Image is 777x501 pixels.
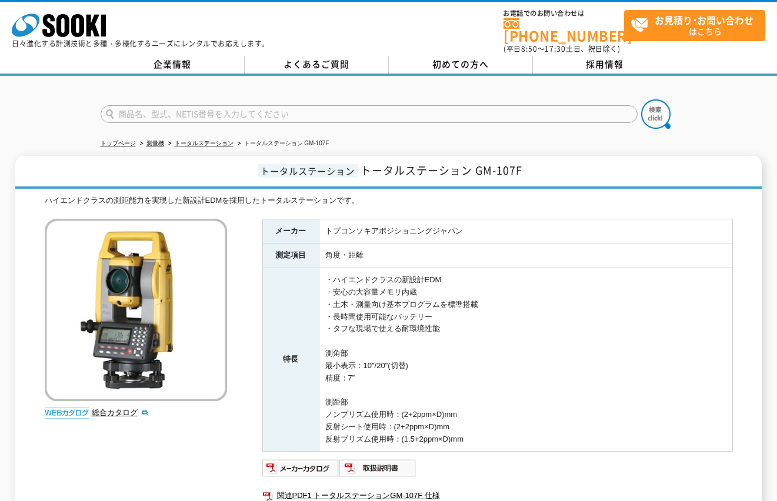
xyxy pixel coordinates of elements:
img: メーカーカタログ [262,459,339,477]
a: 取扱説明書 [339,467,416,476]
p: 日々進化する計測技術と多種・多様化するニーズにレンタルでお応えします。 [12,40,269,47]
a: トータルステーション [175,140,234,146]
a: 企業情報 [101,56,245,74]
img: トータルステーション GM-107F [45,219,227,401]
img: 取扱説明書 [339,459,416,477]
div: ハイエンドクラスの測距能力を実現した新設計EDMを採用したトータルステーションです。 [45,195,733,207]
a: 総合カタログ [92,408,149,417]
td: トプコンソキアポジショニングジャパン [319,219,732,243]
td: 角度・距離 [319,243,732,268]
a: メーカーカタログ [262,467,339,476]
span: はこちら [631,11,765,40]
span: 8:50 [521,44,538,54]
th: 測定項目 [262,243,319,268]
a: [PHONE_NUMBER] [503,18,624,42]
a: 採用情報 [533,56,677,74]
span: トータルステーション GM-107F [361,162,522,178]
a: よくあるご質問 [245,56,389,74]
li: トータルステーション GM-107F [235,138,329,150]
input: 商品名、型式、NETIS番号を入力してください [101,105,638,123]
th: 特長 [262,268,319,452]
td: ・ハイエンドクラスの新設計EDM ・安心の大容量メモリ内蔵 ・土木・測量向け基本プログラムを標準搭載 ・長時間使用可能なバッテリー ・タフな現場で使える耐環境性能 測角部 最小表示：10"/20... [319,268,732,452]
img: btn_search.png [641,99,671,129]
span: トータルステーション [258,164,358,178]
span: 初めての方へ [432,58,489,71]
a: トップページ [101,140,136,146]
a: 初めての方へ [389,56,533,74]
th: メーカー [262,219,319,243]
a: 測量機 [146,140,164,146]
strong: お見積り･お問い合わせ [655,13,753,27]
img: webカタログ [45,407,89,419]
a: お見積り･お問い合わせはこちら [624,10,765,41]
span: (平日 ～ 土日、祝日除く) [503,44,620,54]
span: 17:30 [545,44,566,54]
span: お電話でのお問い合わせは [503,10,624,17]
